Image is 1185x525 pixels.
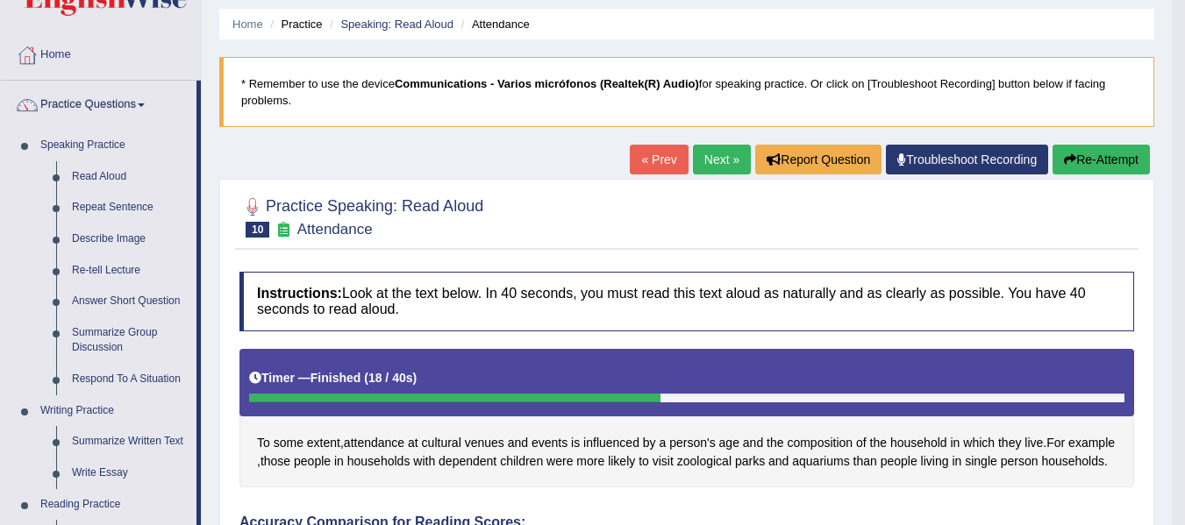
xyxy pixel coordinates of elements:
span: Click to see word definition [257,434,270,452]
h5: Timer — [249,372,417,385]
span: Click to see word definition [719,434,739,452]
b: Communications - Varios micrófonos (Realtek(R) Audio) [395,77,699,90]
a: Re-tell Lecture [64,255,196,287]
span: 10 [246,222,269,238]
b: 18 / 40s [368,371,413,385]
span: Click to see word definition [413,452,435,471]
span: Click to see word definition [669,434,715,452]
a: Write Essay [64,458,196,489]
span: Click to see word definition [408,434,418,452]
span: Click to see word definition [998,434,1021,452]
a: Speaking: Read Aloud [340,18,453,31]
span: Click to see word definition [643,434,656,452]
span: Click to see word definition [735,452,765,471]
span: Click to see word definition [677,452,732,471]
span: Click to see word definition [583,434,639,452]
span: Click to see word definition [792,452,849,471]
a: Answer Short Question [64,286,196,317]
a: Repeat Sentence [64,192,196,223]
a: Troubleshoot Recording [886,145,1048,174]
span: Click to see word definition [639,452,649,471]
span: Click to see word definition [653,452,674,471]
span: Click to see word definition [274,434,303,452]
span: Click to see word definition [950,434,960,452]
a: « Prev [630,145,688,174]
span: Click to see word definition [546,452,573,471]
a: Speaking Practice [32,130,196,161]
span: Click to see word definition [334,452,344,471]
span: Click to see word definition [965,452,997,471]
a: Home [232,18,263,31]
div: , . , . [239,349,1134,488]
span: Click to see word definition [422,434,461,452]
span: Click to see word definition [853,452,877,471]
small: Attendance [297,221,373,238]
span: Click to see word definition [1041,452,1104,471]
span: Click to see word definition [465,434,504,452]
button: Re-Attempt [1053,145,1150,174]
span: Click to see word definition [532,434,568,452]
span: Click to see word definition [608,452,635,471]
span: Click to see word definition [768,452,789,471]
span: Click to see word definition [1001,452,1039,471]
a: Next » [693,145,751,174]
span: Click to see word definition [344,434,404,452]
a: Respond To A Situation [64,364,196,395]
a: Summarize Group Discussion [64,317,196,364]
span: Click to see word definition [1024,434,1043,452]
span: Click to see word definition [870,434,887,452]
blockquote: * Remember to use the device for speaking practice. Or click on [Troubleshoot Recording] button b... [219,57,1154,127]
li: Attendance [457,16,530,32]
b: Instructions: [257,286,342,301]
span: Click to see word definition [571,434,580,452]
span: Click to see word definition [743,434,763,452]
span: Click to see word definition [787,434,853,452]
b: Finished [311,371,361,385]
a: Summarize Written Text [64,426,196,458]
span: Click to see word definition [1046,434,1065,452]
span: Click to see word definition [856,434,867,452]
span: Click to see word definition [881,452,917,471]
a: Home [1,31,201,74]
span: Click to see word definition [500,452,543,471]
li: Practice [266,16,322,32]
a: Writing Practice [32,395,196,427]
a: Practice Questions [1,81,196,124]
span: Click to see word definition [347,452,410,471]
span: Click to see word definition [576,452,604,471]
span: Click to see word definition [767,434,783,452]
b: ) [413,371,418,385]
b: ( [364,371,368,385]
span: Click to see word definition [261,452,290,471]
span: Click to see word definition [508,434,528,452]
span: Click to see word definition [294,452,331,471]
span: Click to see word definition [890,434,947,452]
span: Click to see word definition [963,434,995,452]
h4: Look at the text below. In 40 seconds, you must read this text aloud as naturally and as clearly ... [239,272,1134,330]
span: Click to see word definition [1068,434,1115,452]
span: Click to see word definition [307,434,340,452]
small: Exam occurring question [274,222,292,238]
span: Click to see word definition [952,452,961,471]
button: Report Question [755,145,882,174]
h2: Practice Speaking: Read Aloud [239,194,483,238]
span: Click to see word definition [660,434,667,452]
span: Click to see word definition [921,452,949,471]
a: Reading Practice [32,489,196,521]
a: Read Aloud [64,161,196,193]
a: Describe Image [64,223,196,255]
span: Click to see word definition [439,452,496,471]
